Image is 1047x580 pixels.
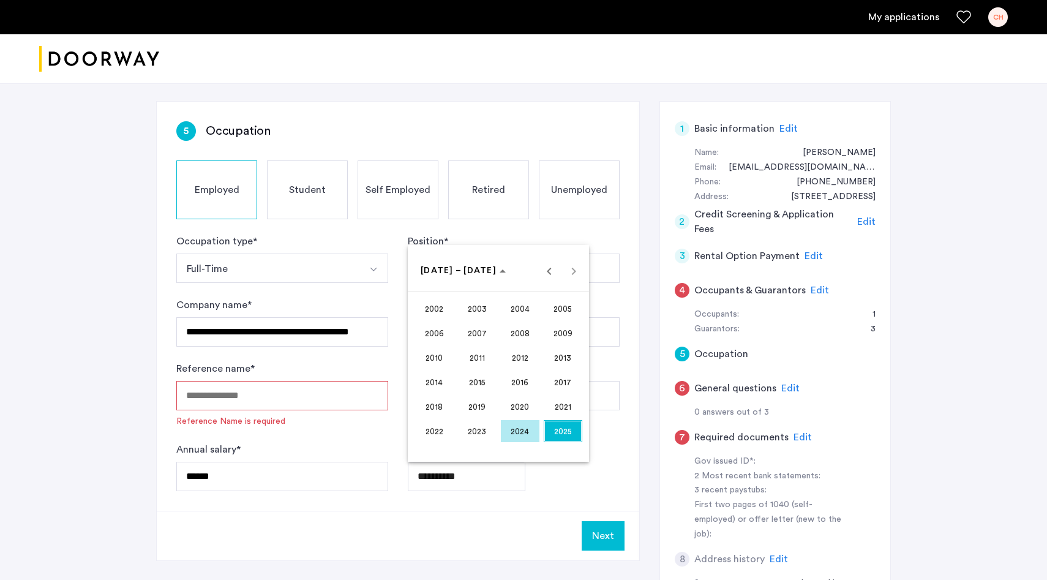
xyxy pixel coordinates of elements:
[541,345,584,370] button: 2013
[456,419,498,443] button: 2023
[458,298,497,320] span: 2003
[544,420,582,442] span: 2025
[541,321,584,345] button: 2009
[544,347,582,369] span: 2013
[413,321,456,345] button: 2006
[498,394,541,419] button: 2020
[415,420,454,442] span: 2022
[413,345,456,370] button: 2010
[415,322,454,344] span: 2006
[541,394,584,419] button: 2021
[413,370,456,394] button: 2014
[415,371,454,393] span: 2014
[544,396,582,418] span: 2021
[498,321,541,345] button: 2008
[456,394,498,419] button: 2019
[501,347,539,369] span: 2012
[421,266,497,275] span: [DATE] – [DATE]
[415,347,454,369] span: 2010
[456,321,498,345] button: 2007
[458,322,497,344] span: 2007
[501,371,539,393] span: 2016
[458,371,497,393] span: 2015
[498,345,541,370] button: 2012
[541,370,584,394] button: 2017
[458,420,497,442] span: 2023
[544,322,582,344] span: 2009
[544,371,582,393] span: 2017
[501,396,539,418] span: 2020
[456,345,498,370] button: 2011
[413,296,456,321] button: 2002
[458,347,497,369] span: 2011
[501,322,539,344] span: 2008
[456,370,498,394] button: 2015
[501,298,539,320] span: 2004
[501,420,539,442] span: 2024
[537,258,561,283] button: Previous 24 years
[498,370,541,394] button: 2016
[458,396,497,418] span: 2019
[416,260,511,282] button: Choose date
[413,419,456,443] button: 2022
[498,419,541,443] button: 2024
[541,296,584,321] button: 2005
[415,298,454,320] span: 2002
[544,298,582,320] span: 2005
[541,419,584,443] button: 2025
[413,394,456,419] button: 2018
[415,396,454,418] span: 2018
[498,296,541,321] button: 2004
[456,296,498,321] button: 2003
